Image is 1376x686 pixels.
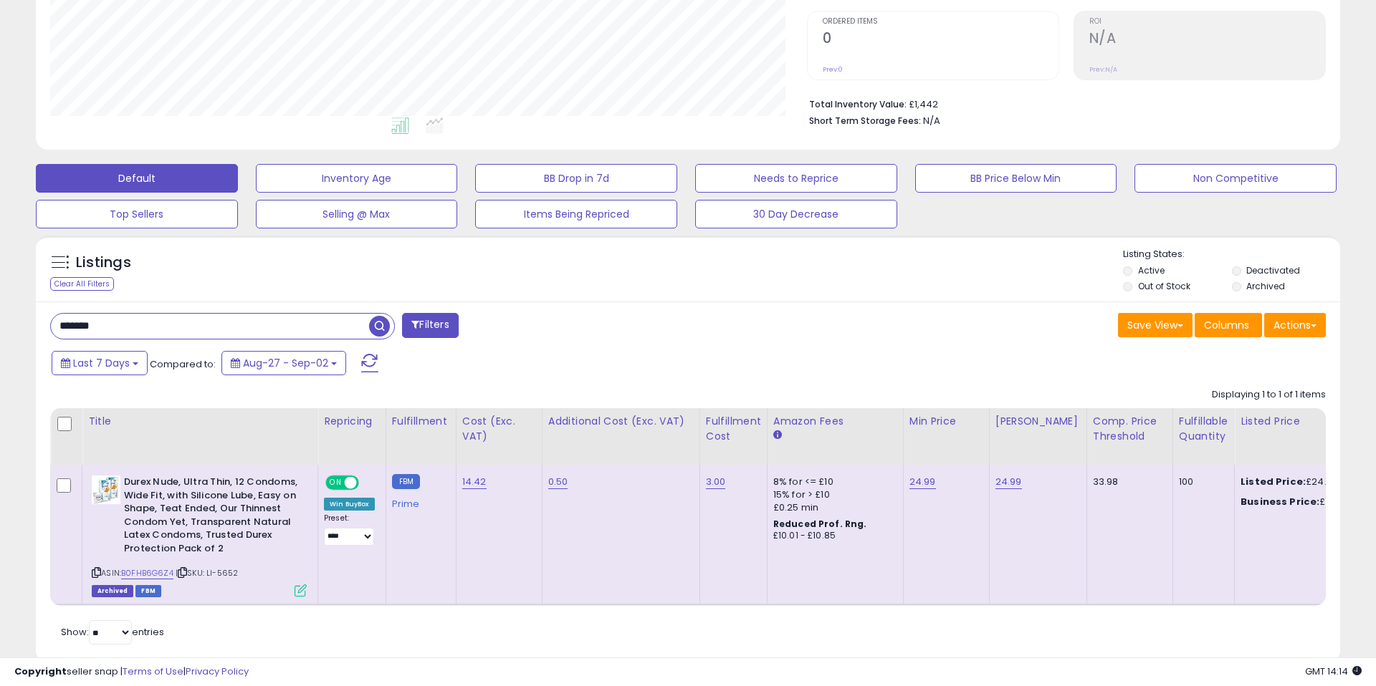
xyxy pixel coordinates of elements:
[773,488,892,501] div: 15% for > £10
[61,625,164,639] span: Show: entries
[324,414,380,429] div: Repricing
[695,164,897,193] button: Needs to Reprice
[1089,18,1325,26] span: ROI
[909,475,936,489] a: 24.99
[1179,475,1223,488] div: 100
[773,414,897,429] div: Amazon Fees
[1093,414,1167,444] div: Comp. Price Threshold
[221,351,346,375] button: Aug-27 - Sep-02
[124,475,298,559] b: Durex Nude, Ultra Thin, 12 Condoms, Wide Fit, with Silicone Lube, Easy on Shape, Teat Ended, Our ...
[923,114,940,127] span: N/A
[402,313,458,338] button: Filters
[1246,264,1300,276] label: Deactivated
[73,356,130,370] span: Last 7 Days
[14,665,67,678] strong: Copyright
[1089,30,1325,49] h2: N/A
[1089,65,1117,74] small: Prev: N/A
[1134,164,1337,193] button: Non Competitive
[706,475,726,489] a: 3.00
[50,277,114,291] div: Clear All Filters
[1138,264,1165,276] label: Active
[823,30,1059,49] h2: 0
[1093,475,1162,488] div: 33.98
[773,475,892,488] div: 8% for <= £10
[1204,318,1249,332] span: Columns
[995,414,1081,429] div: [PERSON_NAME]
[1264,313,1326,337] button: Actions
[1241,475,1360,488] div: £24.99
[1123,248,1339,261] p: Listing States:
[256,164,458,193] button: Inventory Age
[1138,280,1190,292] label: Out of Stock
[76,253,131,273] h5: Listings
[327,477,345,489] span: ON
[773,501,892,514] div: £0.25 min
[135,585,161,597] span: FBM
[909,414,983,429] div: Min Price
[392,474,420,489] small: FBM
[809,95,1315,112] li: £1,442
[475,200,677,228] button: Items Being Repriced
[88,414,312,429] div: Title
[475,164,677,193] button: BB Drop in 7d
[150,357,216,371] span: Compared to:
[1241,496,1360,508] div: £24.99
[995,475,1022,489] a: 24.99
[706,414,761,444] div: Fulfillment Cost
[92,475,120,504] img: 41Qrim-4w0L._SL40_.jpg
[243,356,328,370] span: Aug-27 - Sep-02
[1241,414,1365,429] div: Listed Price
[123,665,183,678] a: Terms of Use
[1246,280,1285,292] label: Archived
[1212,388,1326,402] div: Displaying 1 to 1 of 1 items
[809,115,921,127] b: Short Term Storage Fees:
[92,585,133,597] span: Listings that have been deleted from Seller Central
[773,530,892,542] div: £10.01 - £10.85
[823,65,843,74] small: Prev: 0
[823,18,1059,26] span: Ordered Items
[462,475,487,489] a: 14.42
[548,475,568,489] a: 0.50
[324,498,375,511] div: Win BuyBox
[186,665,249,678] a: Privacy Policy
[1179,414,1228,444] div: Fulfillable Quantity
[915,164,1117,193] button: BB Price Below Min
[773,429,782,442] small: Amazon Fees.
[809,98,907,110] b: Total Inventory Value:
[1305,665,1362,678] span: 2025-09-11 14:14 GMT
[14,665,249,679] div: seller snap | |
[462,414,536,444] div: Cost (Exc. VAT)
[36,200,238,228] button: Top Sellers
[1241,495,1319,508] b: Business Price:
[256,200,458,228] button: Selling @ Max
[52,351,148,375] button: Last 7 Days
[1118,313,1193,337] button: Save View
[357,477,380,489] span: OFF
[121,567,173,579] a: B0FHB6G6Z4
[773,518,867,530] b: Reduced Prof. Rng.
[1241,475,1306,488] b: Listed Price:
[176,567,238,579] span: | SKU: LI-5652
[1195,313,1262,337] button: Columns
[36,164,238,193] button: Default
[324,513,375,546] div: Preset:
[92,475,307,595] div: ASIN:
[548,414,694,429] div: Additional Cost (Exc. VAT)
[392,414,450,429] div: Fulfillment
[392,493,445,510] div: Prime
[695,200,897,228] button: 30 Day Decrease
